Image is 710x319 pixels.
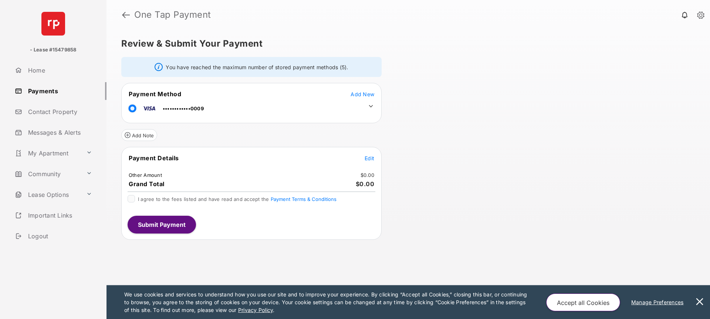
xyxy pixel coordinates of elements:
span: Payment Method [129,90,181,98]
button: Add New [351,90,374,98]
button: Add Note [121,129,157,141]
h5: Review & Submit Your Payment [121,39,689,48]
button: Submit Payment [128,216,196,234]
span: Add New [351,91,374,97]
a: Contact Property [12,103,106,121]
span: Payment Details [129,154,179,162]
button: Accept all Cookies [546,293,620,311]
a: Home [12,61,106,79]
img: svg+xml;base64,PHN2ZyB4bWxucz0iaHR0cDovL3d3dy53My5vcmcvMjAwMC9zdmciIHdpZHRoPSI2NCIgaGVpZ2h0PSI2NC... [41,12,65,36]
div: You have reached the maximum number of stored payment methods (5). [121,57,382,77]
a: Important Links [12,206,95,224]
span: I agree to the fees listed and have read and accept the [138,196,337,202]
p: We use cookies and services to understand how you use our site and to improve your experience. By... [124,291,531,314]
u: Manage Preferences [631,299,687,305]
td: $0.00 [360,172,375,178]
a: Community [12,165,83,183]
a: Messages & Alerts [12,124,106,141]
strong: One Tap Payment [134,10,211,19]
td: Other Amount [128,172,162,178]
span: ••••••••••••0009 [163,105,204,111]
p: - Lease #15479858 [30,46,76,54]
button: I agree to the fees listed and have read and accept the [271,196,337,202]
a: Payments [12,82,106,100]
span: $0.00 [356,180,375,188]
a: Logout [12,227,106,245]
a: Lease Options [12,186,83,204]
a: My Apartment [12,144,83,162]
u: Privacy Policy [238,307,273,313]
span: Grand Total [129,180,165,188]
span: Edit [365,155,374,161]
button: Edit [365,154,374,162]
